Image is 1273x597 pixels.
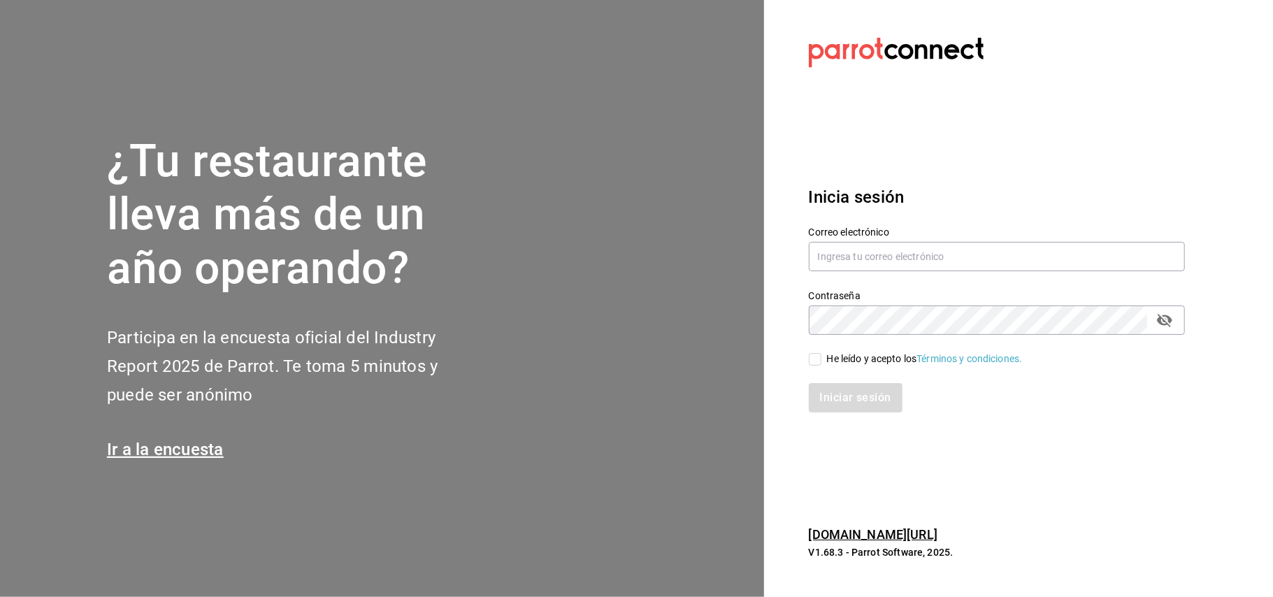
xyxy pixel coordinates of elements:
h1: ¿Tu restaurante lleva más de un año operando? [107,135,484,296]
h2: Participa en la encuesta oficial del Industry Report 2025 de Parrot. Te toma 5 minutos y puede se... [107,324,484,409]
label: Correo electrónico [809,227,1185,237]
a: Términos y condiciones. [916,353,1022,364]
button: passwordField [1153,308,1177,332]
input: Ingresa tu correo electrónico [809,242,1185,271]
p: V1.68.3 - Parrot Software, 2025. [809,545,1185,559]
h3: Inicia sesión [809,185,1185,210]
div: He leído y acepto los [827,352,1023,366]
a: Ir a la encuesta [107,440,224,459]
label: Contraseña [809,291,1185,301]
a: [DOMAIN_NAME][URL] [809,527,937,542]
